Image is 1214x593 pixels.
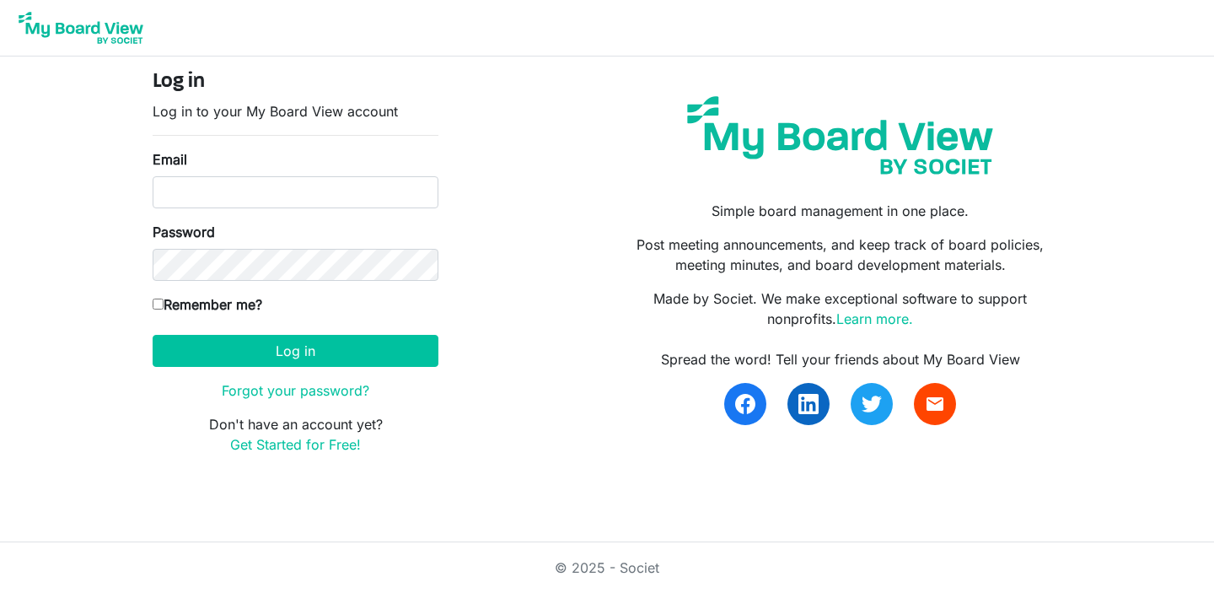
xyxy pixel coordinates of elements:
label: Password [153,222,215,242]
img: My Board View Logo [13,7,148,49]
p: Made by Societ. We make exceptional software to support nonprofits. [620,288,1061,329]
div: Spread the word! Tell your friends about My Board View [620,349,1061,369]
label: Remember me? [153,294,262,315]
a: Forgot your password? [222,382,369,399]
a: Learn more. [836,310,913,327]
label: Email [153,149,187,170]
p: Post meeting announcements, and keep track of board policies, meeting minutes, and board developm... [620,235,1061,275]
img: my-board-view-societ.svg [674,84,1006,187]
a: © 2025 - Societ [555,559,659,576]
input: Remember me? [153,299,164,310]
a: email [914,383,956,425]
img: facebook.svg [735,394,755,414]
h4: Log in [153,70,438,94]
span: email [925,394,945,414]
a: Get Started for Free! [230,436,361,453]
p: Log in to your My Board View account [153,101,438,121]
p: Simple board management in one place. [620,201,1061,221]
img: linkedin.svg [798,394,819,414]
p: Don't have an account yet? [153,414,438,455]
img: twitter.svg [862,394,882,414]
button: Log in [153,335,438,367]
